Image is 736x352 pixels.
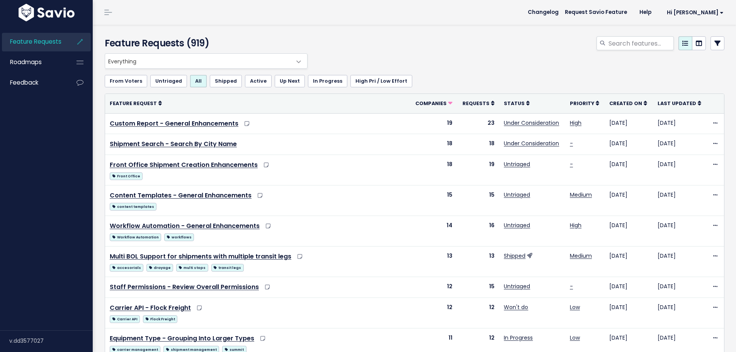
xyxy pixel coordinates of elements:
a: In Progress [504,334,533,342]
span: Last Updated [658,100,696,107]
td: [DATE] [605,298,653,328]
a: Hi [PERSON_NAME] [658,7,730,19]
td: [DATE] [605,134,653,155]
td: 18 [410,155,457,185]
td: [DATE] [653,113,707,134]
a: Created On [609,99,647,107]
td: [DATE] [653,155,707,185]
a: Roadmaps [2,53,64,71]
td: 16 [457,216,499,247]
a: Priority [570,99,599,107]
a: High [570,119,581,127]
a: Carrier API - Flock Freight [110,303,191,312]
a: In Progress [308,75,347,87]
td: 15 [457,277,499,298]
a: Untriaged [504,160,530,168]
a: From Voters [105,75,147,87]
span: Everything [105,53,308,69]
a: - [570,282,573,290]
a: Low [570,303,580,311]
span: Flock Freight [143,315,177,323]
h4: Feature Requests (919) [105,36,304,50]
span: Feature Requests [10,37,61,46]
a: Front Office Shipment Creation Enhancements [110,160,258,169]
td: [DATE] [605,247,653,277]
a: Shipment Search - Search By City Name [110,139,237,148]
a: Feature Request [110,99,162,107]
a: Won't do [504,303,528,311]
td: 19 [410,113,457,134]
a: Active [245,75,272,87]
a: - [570,160,573,168]
td: [DATE] [605,277,653,298]
span: accesorials [110,264,143,272]
td: [DATE] [653,298,707,328]
ul: Filter feature requests [105,75,724,87]
a: High Pri / Low Effort [350,75,412,87]
span: Everything [105,54,292,68]
span: Front Office [110,172,143,180]
a: transit legs [211,262,244,272]
a: Front Office [110,171,143,180]
a: Shipped [504,252,525,260]
a: All [190,75,207,87]
a: content templates [110,201,156,211]
span: Feedback [10,78,38,87]
a: Custom Report - General Enhancements [110,119,238,128]
a: Under Consideration [504,139,559,147]
a: Workflow Automation [110,232,161,241]
input: Search features... [608,36,674,50]
a: Help [633,7,658,18]
span: transit legs [211,264,244,272]
a: Carrier API [110,314,140,323]
a: Medium [570,252,592,260]
td: [DATE] [653,185,707,216]
span: drayage [146,264,173,272]
a: Untriaged [504,191,530,199]
td: 12 [410,298,457,328]
a: Companies [415,99,452,107]
a: Feature Requests [2,33,64,51]
span: Roadmaps [10,58,42,66]
span: workflows [164,233,194,241]
td: [DATE] [605,155,653,185]
a: Multi BOL Support for shipments with multiple transit legs [110,252,291,261]
td: 15 [410,185,457,216]
td: 14 [410,216,457,247]
a: Untriaged [504,282,530,290]
td: 23 [457,113,499,134]
a: Content Templates - General Enhancements [110,191,252,200]
a: Low [570,334,580,342]
div: v.dd3577027 [9,331,93,351]
a: Status [504,99,530,107]
a: Equipment Type - Grouping Into Larger Types [110,334,254,343]
span: Status [504,100,525,107]
td: 13 [410,247,457,277]
a: drayage [146,262,173,272]
span: Requests [462,100,490,107]
a: - [570,139,573,147]
a: Workflow Automation - General Enhancements [110,221,260,230]
td: 13 [457,247,499,277]
a: Shipped [210,75,242,87]
td: [DATE] [605,113,653,134]
td: [DATE] [653,134,707,155]
span: Carrier API [110,315,140,323]
span: Changelog [528,10,559,15]
span: Created On [609,100,642,107]
a: Medium [570,191,592,199]
td: 19 [457,155,499,185]
td: [DATE] [653,247,707,277]
span: content templates [110,203,156,211]
a: Requests [462,99,495,107]
td: 18 [410,134,457,155]
a: workflows [164,232,194,241]
a: High [570,221,581,229]
span: Priority [570,100,594,107]
td: 12 [410,277,457,298]
td: 15 [457,185,499,216]
span: Hi [PERSON_NAME] [667,10,724,15]
td: 12 [457,298,499,328]
a: multi stops [176,262,208,272]
img: logo-white.9d6f32f41409.svg [17,4,76,21]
